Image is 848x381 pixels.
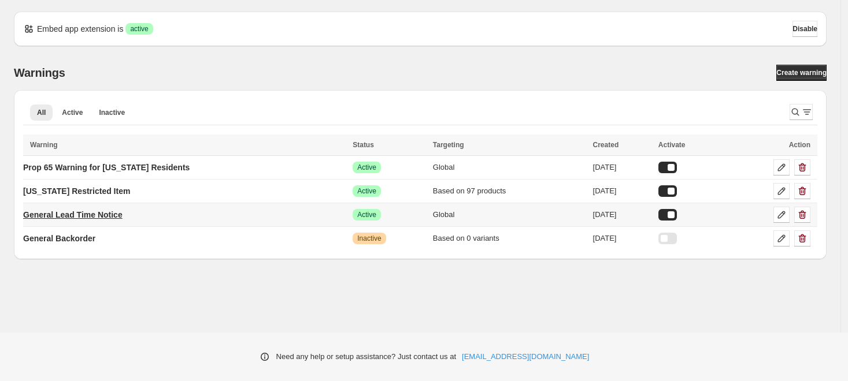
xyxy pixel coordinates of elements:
[357,234,381,243] span: Inactive
[433,141,464,149] span: Targeting
[793,21,817,37] button: Disable
[130,24,148,33] span: active
[593,162,651,173] div: [DATE]
[37,108,46,117] span: All
[433,233,586,244] div: Based on 0 variants
[593,141,619,149] span: Created
[14,66,65,80] h2: Warnings
[357,163,376,172] span: Active
[353,141,374,149] span: Status
[776,65,827,81] a: Create warning
[593,233,651,244] div: [DATE]
[789,141,810,149] span: Action
[433,185,586,197] div: Based on 97 products
[776,68,827,77] span: Create warning
[99,108,125,117] span: Inactive
[790,104,813,120] button: Search and filter results
[433,209,586,221] div: Global
[593,209,651,221] div: [DATE]
[433,162,586,173] div: Global
[23,233,95,244] p: General Backorder
[462,351,589,363] a: [EMAIL_ADDRESS][DOMAIN_NAME]
[23,209,123,221] p: General Lead Time Notice
[37,23,123,35] p: Embed app extension is
[593,185,651,197] div: [DATE]
[793,24,817,33] span: Disable
[30,141,58,149] span: Warning
[23,182,130,200] a: [US_STATE] Restricted Item
[23,162,190,173] p: Prop 65 Warning for [US_STATE] Residents
[23,229,95,248] a: General Backorder
[62,108,83,117] span: Active
[357,210,376,219] span: Active
[658,141,686,149] span: Activate
[23,158,190,177] a: Prop 65 Warning for [US_STATE] Residents
[23,185,130,197] p: [US_STATE] Restricted Item
[23,206,123,224] a: General Lead Time Notice
[357,186,376,196] span: Active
